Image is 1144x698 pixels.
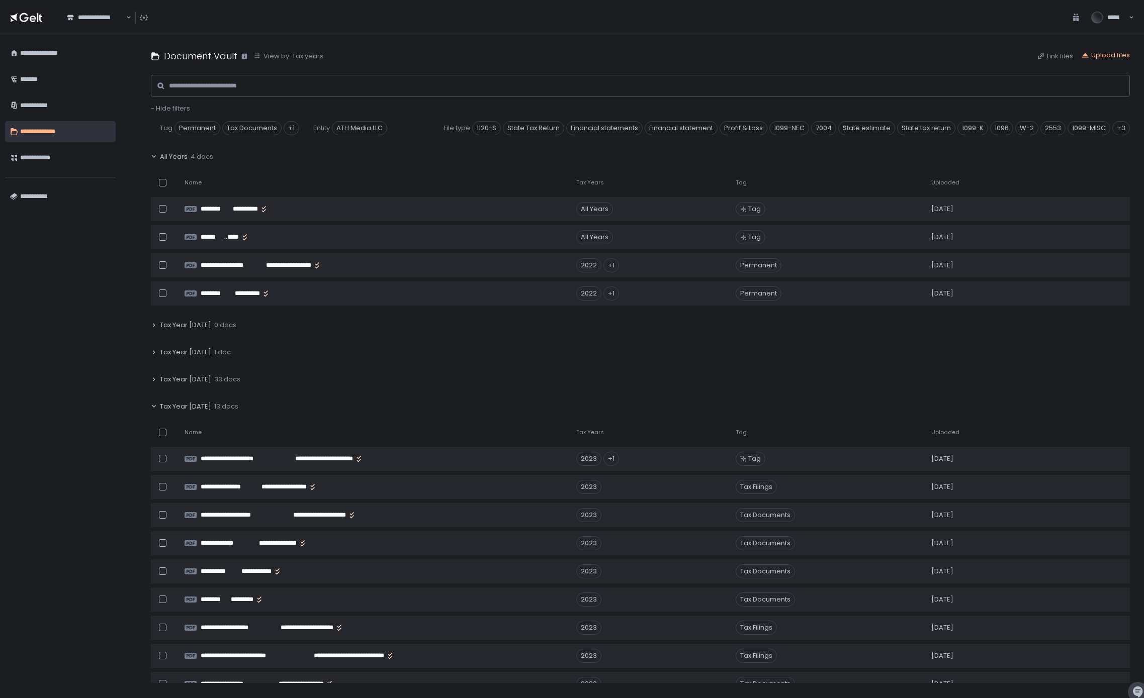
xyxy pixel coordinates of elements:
span: 33 docs [214,375,240,384]
span: Tax Documents [736,536,795,550]
div: +3 [1112,121,1130,135]
span: Tax Filings [736,480,777,494]
span: [DATE] [931,233,953,242]
span: Tax Documents [222,121,282,135]
span: [DATE] [931,454,953,463]
span: Tax Documents [736,592,795,607]
span: 1099-NEC [769,121,809,135]
span: Tag [748,454,761,463]
div: 2023 [576,508,601,522]
span: State tax return [897,121,955,135]
span: Tag [748,233,761,242]
span: Tag [736,179,747,186]
span: [DATE] [931,679,953,688]
span: [DATE] [931,567,953,576]
span: [DATE] [931,289,953,298]
div: 2023 [576,480,601,494]
span: Financial statements [566,121,643,135]
span: Tax Filings [736,621,777,635]
span: Tag [160,124,172,133]
button: View by: Tax years [253,52,323,61]
div: Search for option [60,7,131,28]
span: Tax Documents [736,564,795,578]
span: Tax Documents [736,677,795,691]
span: ATH Media LLC [332,121,387,135]
button: - Hide filters [151,104,190,113]
span: Permanent [174,121,220,135]
span: Tax Year [DATE] [160,348,211,357]
div: All Years [576,230,613,244]
span: 1096 [990,121,1013,135]
span: Permanent [736,258,781,272]
span: Permanent [736,286,781,301]
span: Tax Year [DATE] [160,402,211,411]
span: [DATE] [931,623,953,632]
div: 2023 [576,649,601,663]
span: State Tax Return [503,121,564,135]
span: 1099-MISC [1068,121,1110,135]
span: [DATE] [931,205,953,214]
span: State estimate [838,121,895,135]
span: Name [185,179,202,186]
span: 1099-K [957,121,988,135]
span: Tax Filings [736,649,777,663]
span: 0 docs [214,321,236,330]
span: Tax Documents [736,508,795,522]
span: Tag [736,429,747,436]
div: +1 [603,452,619,466]
div: 2023 [576,452,601,466]
div: +1 [603,286,619,301]
span: 13 docs [214,402,238,411]
div: 2022 [576,286,601,301]
span: All Years [160,152,188,161]
span: Financial statement [645,121,718,135]
span: [DATE] [931,539,953,548]
button: Link files [1037,52,1073,61]
div: 2023 [576,677,601,691]
span: [DATE] [931,511,953,520]
span: [DATE] [931,482,953,491]
div: 2022 [576,258,601,272]
span: Profit & Loss [720,121,767,135]
div: 2023 [576,592,601,607]
span: Tax Years [576,179,604,186]
span: Entity [313,124,330,133]
div: +1 [284,121,299,135]
span: 2553 [1040,121,1066,135]
span: [DATE] [931,261,953,270]
span: 1 doc [214,348,231,357]
div: +1 [603,258,619,272]
div: 2023 [576,564,601,578]
div: All Years [576,202,613,216]
button: Upload files [1081,51,1130,60]
div: 2023 [576,621,601,635]
h1: Document Vault [164,49,237,63]
span: [DATE] [931,595,953,604]
span: Tax Year [DATE] [160,321,211,330]
span: 7004 [811,121,836,135]
span: Uploaded [931,429,959,436]
span: Tax Year [DATE] [160,375,211,384]
span: File type [444,124,470,133]
span: Tag [748,205,761,214]
span: 4 docs [191,152,213,161]
span: [DATE] [931,651,953,660]
div: 2023 [576,536,601,550]
span: W-2 [1015,121,1038,135]
span: 1120-S [472,121,501,135]
span: Uploaded [931,179,959,186]
span: Name [185,429,202,436]
span: Tax Years [576,429,604,436]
